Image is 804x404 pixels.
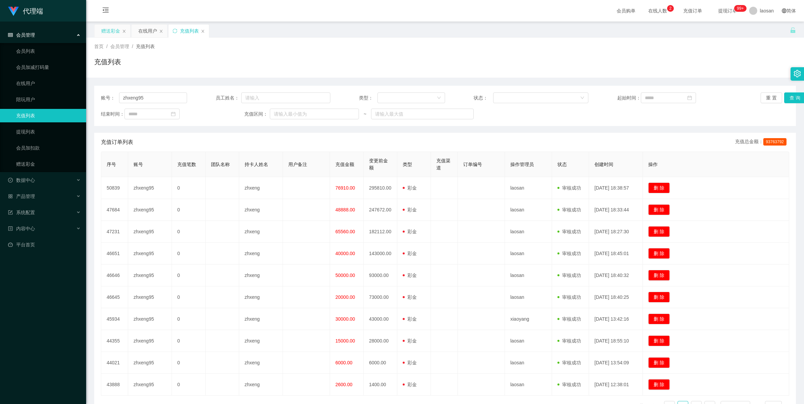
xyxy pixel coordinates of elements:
[128,177,172,199] td: zhxeng95
[403,316,417,322] span: 彩金
[734,5,746,12] sup: 1219
[8,210,13,215] i: 图标: form
[180,25,199,37] div: 充值列表
[403,251,417,256] span: 彩金
[241,92,330,103] input: 请输入
[589,243,643,265] td: [DATE] 18:45:01
[589,308,643,330] td: [DATE] 13:42:16
[359,111,371,118] span: ~
[8,33,13,37] i: 图标: table
[364,243,397,265] td: 143000.00
[589,330,643,352] td: [DATE] 18:55:10
[403,185,417,191] span: 彩金
[403,382,417,387] span: 彩金
[505,374,552,396] td: laosan
[101,138,133,146] span: 充值订单列表
[239,265,283,286] td: zhxeng
[617,94,641,102] span: 起始时间：
[216,94,241,102] span: 员工姓名：
[159,29,163,33] i: 图标: close
[211,162,230,167] span: 团队名称
[172,221,206,243] td: 0
[557,207,581,212] span: 审核成功
[171,112,176,116] i: 图标: calendar
[101,374,128,396] td: 43888
[94,57,121,67] h1: 充值列表
[172,199,206,221] td: 0
[138,25,157,37] div: 在线用户
[172,330,206,352] td: 0
[16,157,81,171] a: 赠送彩金
[101,94,119,102] span: 账号：
[101,265,128,286] td: 46646
[557,360,581,365] span: 审核成功
[94,44,104,49] span: 首页
[648,357,670,368] button: 删 除
[589,352,643,374] td: [DATE] 13:54:09
[8,178,13,183] i: 图标: check-circle-o
[239,308,283,330] td: zhxeng
[364,352,397,374] td: 6000.00
[172,308,206,330] td: 0
[557,229,581,234] span: 审核成功
[244,111,270,118] span: 充值区间：
[589,199,643,221] td: [DATE] 18:33:44
[101,243,128,265] td: 46651
[335,162,354,167] span: 充值金额
[239,374,283,396] td: zhxeng
[8,177,35,183] span: 数据中心
[245,162,268,167] span: 持卡人姓名
[172,177,206,199] td: 0
[505,286,552,308] td: laosan
[8,226,35,231] span: 内容中心
[239,243,283,265] td: zhxeng
[101,221,128,243] td: 47231
[8,32,35,38] span: 会员管理
[101,177,128,199] td: 50839
[794,70,801,77] i: 图标: setting
[557,316,581,322] span: 审核成功
[589,374,643,396] td: [DATE] 12:38:01
[589,286,643,308] td: [DATE] 18:40:25
[201,29,205,33] i: 图标: close
[369,158,388,170] span: 变更前金额
[648,314,670,324] button: 删 除
[239,286,283,308] td: zhxeng
[648,292,670,302] button: 删 除
[364,199,397,221] td: 247672.00
[16,141,81,155] a: 会员加扣款
[594,162,613,167] span: 创建时间
[128,265,172,286] td: zhxeng95
[505,352,552,374] td: laosan
[172,374,206,396] td: 0
[177,162,196,167] span: 充值笔数
[16,44,81,58] a: 会员列表
[8,7,19,16] img: logo.9652507e.png
[557,251,581,256] span: 审核成功
[648,379,670,390] button: 删 除
[239,330,283,352] td: zhxeng
[437,96,441,100] i: 图标: down
[403,273,417,278] span: 彩金
[648,204,670,215] button: 删 除
[101,286,128,308] td: 46645
[505,308,552,330] td: xiaoyang
[128,330,172,352] td: zhxeng95
[505,243,552,265] td: laosan
[335,360,353,365] span: 6000.00
[403,162,412,167] span: 类型
[557,338,581,344] span: 审核成功
[122,29,126,33] i: 图标: close
[403,229,417,234] span: 彩金
[364,177,397,199] td: 295810.00
[16,60,81,74] a: 会员加减打码量
[132,44,133,49] span: /
[128,286,172,308] td: zhxeng95
[335,338,355,344] span: 15000.00
[107,162,116,167] span: 序号
[172,243,206,265] td: 0
[557,294,581,300] span: 审核成功
[335,229,355,234] span: 65560.00
[371,109,474,119] input: 请输入最大值
[23,0,43,22] h1: 代理端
